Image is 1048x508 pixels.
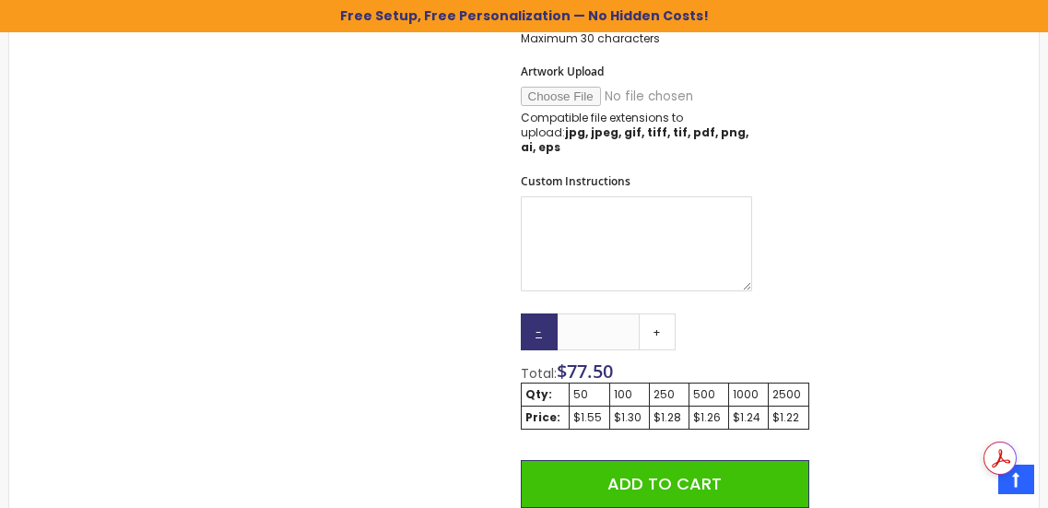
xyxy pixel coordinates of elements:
[521,31,752,46] p: Maximum 30 characters
[525,409,560,425] strong: Price:
[573,410,606,425] div: $1.55
[521,111,752,156] p: Compatible file extensions to upload:
[693,387,724,402] div: 500
[557,359,613,384] span: $
[614,410,645,425] div: $1.30
[521,313,558,350] a: -
[693,410,724,425] div: $1.26
[521,460,810,508] button: Add to Cart
[521,124,748,155] strong: jpg, jpeg, gif, tiff, tif, pdf, png, ai, eps
[896,458,1048,508] iframe: Google Customer Reviews
[733,410,764,425] div: $1.24
[772,410,805,425] div: $1.22
[639,313,676,350] a: +
[772,387,805,402] div: 2500
[573,387,606,402] div: 50
[614,387,645,402] div: 100
[654,410,685,425] div: $1.28
[521,364,557,383] span: Total:
[733,387,764,402] div: 1000
[607,472,722,495] span: Add to Cart
[654,387,685,402] div: 250
[525,386,552,402] strong: Qty:
[567,359,613,384] span: 77.50
[521,173,630,189] span: Custom Instructions
[521,64,604,79] span: Artwork Upload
